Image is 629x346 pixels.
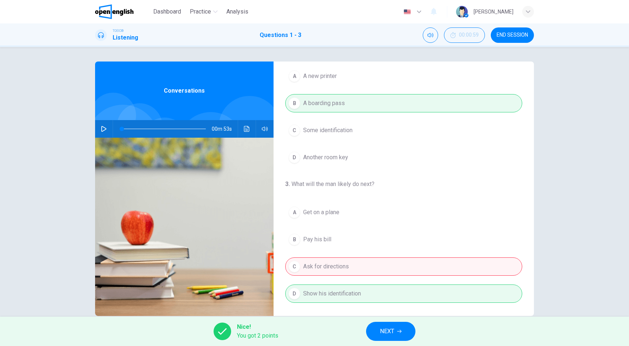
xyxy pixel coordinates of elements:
button: Click to see the audio transcription [241,120,253,138]
span: Conversations [164,86,205,95]
span: TOEIC® [113,28,124,33]
img: Conversations [95,138,274,316]
span: You got 2 points [237,331,278,340]
img: OpenEnglish logo [95,4,133,19]
span: Analysis [226,7,248,16]
span: Practice [190,7,211,16]
a: OpenEnglish logo [95,4,150,19]
span: Nice! [237,323,278,331]
h1: Questions 1 - 3 [260,31,301,40]
div: Mute [423,27,438,43]
h4: What will the man likely do next? [285,180,522,189]
img: Profile picture [456,6,468,18]
span: 00m 53s [212,120,238,138]
div: Hide [444,27,485,43]
button: END SESSION [491,27,534,43]
h4: 3 . [285,181,291,187]
button: 00:00:59 [444,27,485,43]
img: en [403,9,412,15]
div: [PERSON_NAME] [474,7,513,16]
button: NEXT [366,322,415,341]
span: END SESSION [497,32,528,38]
span: Dashboard [153,7,181,16]
h1: Listening [113,33,138,42]
button: Practice [187,5,221,18]
span: 00:00:59 [459,32,479,38]
button: Dashboard [150,5,184,18]
span: NEXT [380,326,394,336]
button: Analysis [223,5,251,18]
